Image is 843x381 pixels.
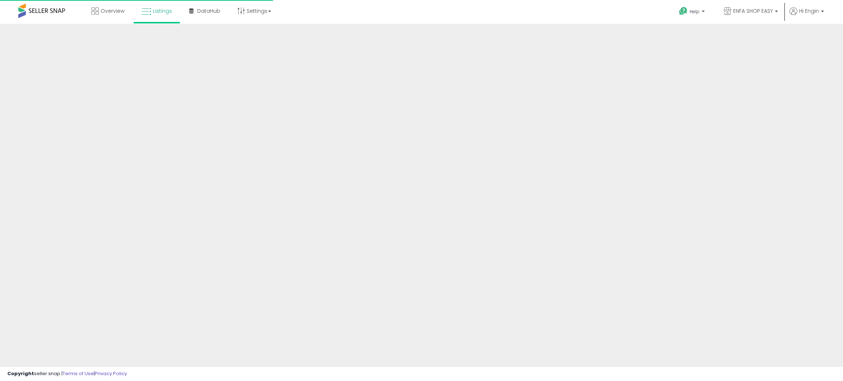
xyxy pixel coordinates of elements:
[153,7,172,15] span: Listings
[790,7,824,24] a: Hi Engin
[733,7,773,15] span: ENFA SHOP EASY
[101,7,124,15] span: Overview
[197,7,220,15] span: DataHub
[690,8,700,15] span: Help
[673,1,712,24] a: Help
[799,7,819,15] span: Hi Engin
[679,7,688,16] i: Get Help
